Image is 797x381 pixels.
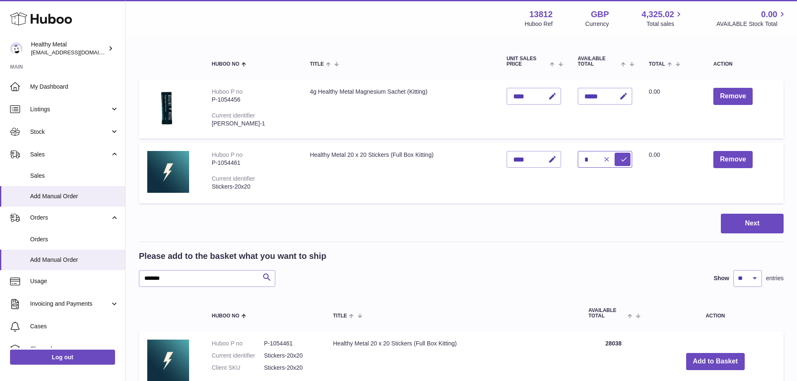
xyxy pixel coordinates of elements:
span: AVAILABLE Total [588,308,625,319]
span: Channels [30,345,119,353]
span: 0.00 [649,151,660,158]
div: Action [713,61,775,67]
dd: P-1054461 [264,340,316,348]
a: Log out [10,350,115,365]
div: Huboo Ref [525,20,553,28]
span: Cases [30,322,119,330]
div: Currency [585,20,609,28]
a: 4,325.02 Total sales [642,9,684,28]
dt: Huboo P no [212,340,264,348]
span: 4,325.02 [642,9,674,20]
span: Huboo no [212,313,239,319]
div: Current identifier [212,175,255,182]
div: [PERSON_NAME]-1 [212,120,293,128]
span: My Dashboard [30,83,119,91]
img: 4g Healthy Metal Magnesium Sachet (Kitting) [147,88,189,128]
strong: 13812 [529,9,553,20]
span: entries [766,274,784,282]
span: Sales [30,151,110,159]
button: Remove [713,88,753,105]
span: Invoicing and Payments [30,300,110,308]
img: internalAdmin-13812@internal.huboo.com [10,42,23,55]
span: Add Manual Order [30,256,119,264]
span: Sales [30,172,119,180]
dd: Stickers-20x20 [264,352,316,360]
div: Healthy Metal [31,41,106,56]
span: AVAILABLE Stock Total [716,20,787,28]
span: Title [333,313,347,319]
span: Listings [30,105,110,113]
span: Stock [30,128,110,136]
strong: GBP [591,9,609,20]
div: P-1054461 [212,159,293,167]
span: [EMAIL_ADDRESS][DOMAIN_NAME] [31,49,123,56]
div: P-1054456 [212,96,293,104]
button: Next [721,214,784,233]
dt: Client SKU [212,364,264,372]
span: Huboo no [212,61,239,67]
span: Add Manual Order [30,192,119,200]
div: Huboo P no [212,151,243,158]
span: Total [649,61,665,67]
span: Orders [30,235,119,243]
span: Unit Sales Price [507,56,548,67]
div: Huboo P no [212,88,243,95]
span: 0.00 [649,88,660,95]
a: 0.00 AVAILABLE Stock Total [716,9,787,28]
span: AVAILABLE Total [578,56,619,67]
button: Remove [713,151,753,168]
span: 0.00 [761,9,777,20]
div: Current identifier [212,112,255,119]
span: Total sales [646,20,684,28]
td: Healthy Metal 20 x 20 Stickers (Full Box Kitting) [302,143,498,203]
span: Usage [30,277,119,285]
dt: Current identifier [212,352,264,360]
div: Stickers-20x20 [212,183,293,191]
dd: Stickers-20x20 [264,364,316,372]
button: Add to Basket [686,353,745,370]
label: Show [714,274,729,282]
th: Action [647,299,784,327]
img: Healthy Metal 20 x 20 Stickers (Full Box Kitting) [147,151,189,193]
span: Title [310,61,324,67]
span: Orders [30,214,110,222]
td: 4g Healthy Metal Magnesium Sachet (Kitting) [302,79,498,138]
h2: Please add to the basket what you want to ship [139,251,326,262]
